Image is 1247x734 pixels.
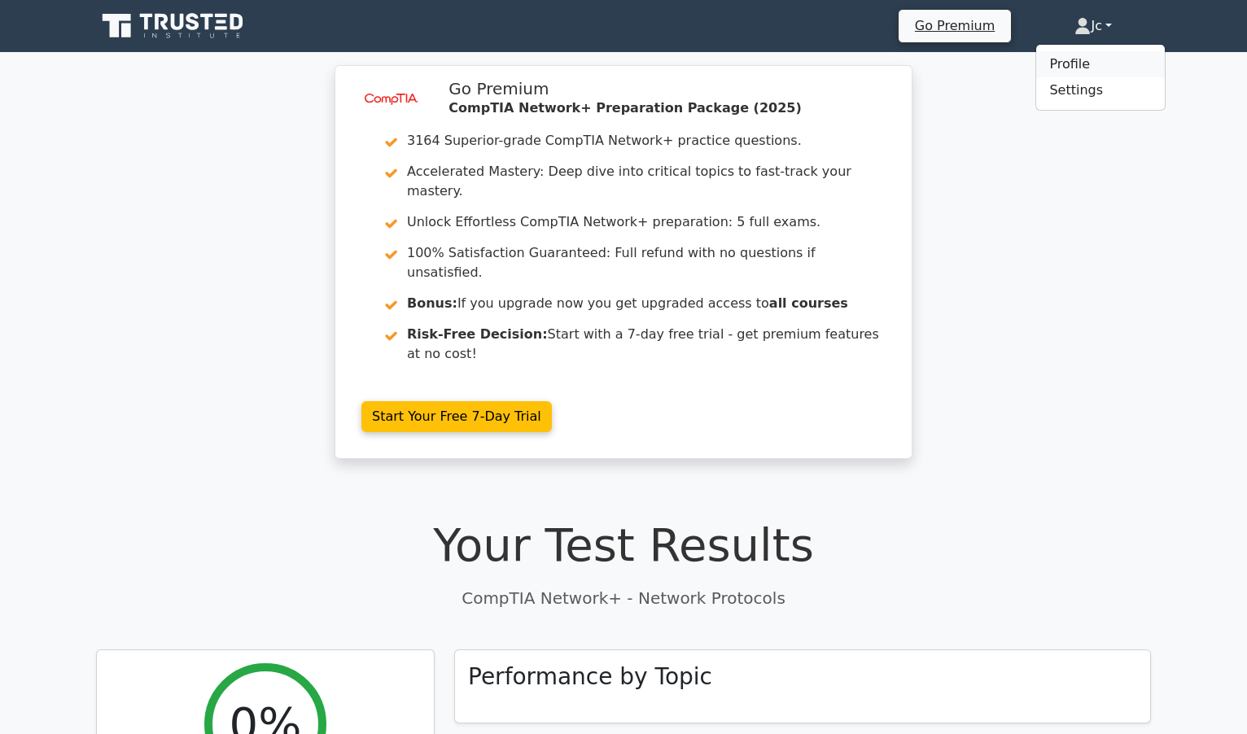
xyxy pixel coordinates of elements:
[1036,77,1165,103] a: Settings
[1036,51,1165,77] a: Profile
[96,518,1151,572] h1: Your Test Results
[96,586,1151,610] p: CompTIA Network+ - Network Protocols
[905,15,1004,37] a: Go Premium
[1035,10,1151,42] a: Jc
[468,663,712,691] h3: Performance by Topic
[361,401,552,432] a: Start Your Free 7-Day Trial
[1035,44,1166,111] ul: Jc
